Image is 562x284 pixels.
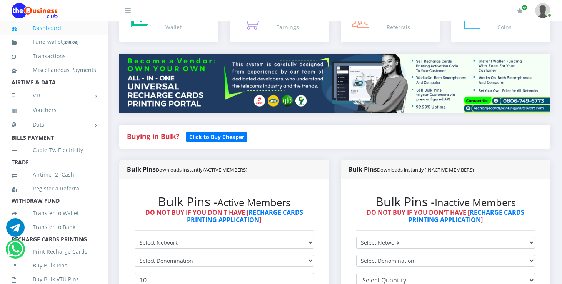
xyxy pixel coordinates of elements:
div: Wallet [165,23,183,31]
h2: Bulk Pins - [135,194,314,209]
strong: Bulk Pins [349,165,474,174]
small: [ ] [63,39,78,45]
small: Inactive Members [435,196,516,209]
a: Transfer to Bank [12,218,96,236]
a: Transactions [12,47,96,65]
a: Click to Buy Cheaper [186,132,247,141]
i: Renew/Upgrade Subscription [517,8,523,14]
a: Transfer to Wallet [12,204,96,222]
a: Dashboard [12,19,96,37]
a: 0/0 Referrals [341,4,440,42]
div: Referrals [387,23,410,31]
a: RECHARGE CARDS PRINTING APPLICATION [187,208,303,224]
img: Logo [12,3,58,18]
h2: Bulk Pins - [356,194,535,209]
strong: Bulk Pins [127,165,247,174]
a: Register a Referral [12,180,96,197]
div: Earnings [276,23,321,31]
a: ₦248 Wallet [119,4,218,42]
strong: DO NOT BUY IF YOU DON'T HAVE [ ] [145,208,303,224]
a: VTU [12,86,96,105]
a: Airtime -2- Cash [12,166,96,184]
a: Data [12,115,96,134]
small: Active Members [217,196,290,209]
strong: DO NOT BUY IF YOU DON'T HAVE [ ] [367,208,524,224]
b: Click to Buy Cheaper [189,133,244,140]
div: Coins [497,23,512,31]
a: Miscellaneous Payments [12,61,96,79]
a: Chat for support [6,224,25,237]
img: User [535,3,550,18]
span: Renew/Upgrade Subscription [522,5,527,10]
a: Print Recharge Cards [12,243,96,261]
a: Cable TV, Electricity [12,141,96,159]
strong: Buying in Bulk? [127,132,179,141]
a: ₦33.90/₦536 Earnings [230,4,329,42]
b: 248.03 [64,39,77,45]
a: Fund wallet[248.03] [12,33,96,51]
small: Downloads instantly (INACTIVE MEMBERS) [377,166,474,173]
a: Buy Bulk Pins [12,257,96,274]
img: multitenant_rcp.png [119,54,550,113]
a: Chat for support [7,246,23,258]
a: Vouchers [12,101,96,119]
small: Downloads instantly (ACTIVE MEMBERS) [156,166,247,173]
a: RECHARGE CARDS PRINTING APPLICATION [409,208,525,224]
